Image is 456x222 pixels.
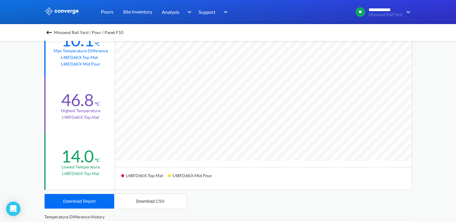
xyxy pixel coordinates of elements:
img: downArrow.svg [402,8,412,16]
div: Temperature Difference History [44,214,412,220]
span: Mossend Rail Yard [369,12,402,17]
img: backspace.svg [46,29,53,36]
div: Highest temperature [61,107,100,114]
div: L48FD6KX Top Mat [121,171,168,185]
div: Download CSV [136,199,165,204]
div: L48FD6KX Mid Pour [168,171,217,185]
img: logo_ewhite.svg [44,7,79,15]
div: Download Report [63,199,96,204]
p: L48FD6KX Mid Pour [61,61,100,67]
div: Lowest temperature [61,164,100,170]
div: 14.0 [61,146,94,166]
div: Open Intercom Messenger [6,202,20,216]
div: 46.8 [61,90,94,110]
span: Analysis [162,8,179,16]
span: Support [199,8,215,16]
div: Max temperature difference [54,48,108,54]
p: L48FD6KX Top Mat [62,170,99,177]
span: Mossend Rail Yard / Pour / Panel F10 [54,28,123,37]
p: L48FD6KX Top Mat [62,114,99,121]
button: Download CSV [114,194,186,208]
img: downArrow.svg [183,8,193,16]
p: L48FD6KX Top Mat [61,54,100,61]
img: downArrow.svg [220,8,229,16]
button: Download Report [45,194,114,208]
